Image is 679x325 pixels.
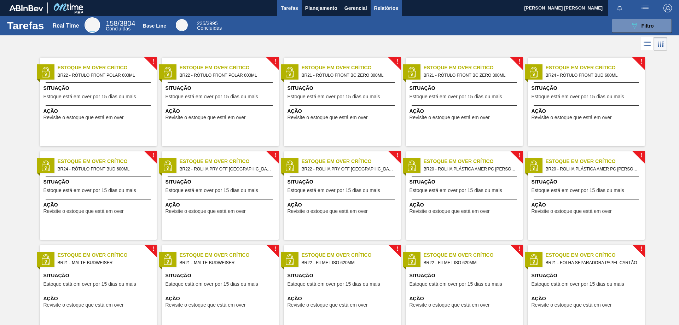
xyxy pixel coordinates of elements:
[288,94,380,99] span: Estoque está em over por 15 dias ou mais
[410,295,521,302] span: Ação
[654,37,667,51] div: Visão em Cards
[532,272,643,279] span: Situação
[40,254,51,265] img: status
[406,161,417,171] img: status
[410,108,521,115] span: Ação
[640,59,642,64] span: !
[9,5,43,11] img: TNhmsLtSVTkK8tSr43FrP2fwEKptu5GPRR3wAAAABJRU5ErkJggg==
[546,259,639,267] span: BR21 - FOLHA SEPARADORA PAPEL CARTÃO
[424,71,517,79] span: BR21 - RÓTULO FRONT BC ZERO 300ML
[396,153,398,158] span: !
[641,37,654,51] div: Visão em Lista
[532,115,612,120] span: Revisite o estoque que está em over
[640,246,642,252] span: !
[344,4,367,12] span: Gerencial
[396,246,398,252] span: !
[58,64,157,71] span: Estoque em Over Crítico
[58,259,151,267] span: BR21 - MALTE BUDWEISER
[410,209,490,214] span: Revisite o estoque que está em over
[528,161,539,171] img: status
[197,25,222,31] span: Concluídas
[166,302,246,308] span: Revisite o estoque que está em over
[43,295,155,302] span: Ação
[546,165,639,173] span: BR20 - ROLHA PLÁSTICA AMER PC SHORT
[288,115,368,120] span: Revisite o estoque que está em over
[43,85,155,92] span: Situação
[532,302,612,308] span: Revisite o estoque que está em over
[518,246,520,252] span: !
[106,19,117,27] span: 158
[532,85,643,92] span: Situação
[410,272,521,279] span: Situação
[106,19,135,27] span: / 3804
[288,282,380,287] span: Estoque está em over por 15 dias ou mais
[302,165,395,173] span: BR22 - ROLHA PRY OFF ANTARCTICA 300ML
[532,295,643,302] span: Ação
[288,302,368,308] span: Revisite o estoque que está em over
[43,188,136,193] span: Estoque está em over por 15 dias ou mais
[166,94,258,99] span: Estoque está em over por 15 dias ou mais
[197,21,222,30] div: Base Line
[612,19,672,33] button: Filtro
[43,94,136,99] span: Estoque está em over por 15 dias ou mais
[162,254,173,265] img: status
[180,64,279,71] span: Estoque em Over Crítico
[166,85,277,92] span: Situação
[546,64,645,71] span: Estoque em Over Crítico
[410,188,502,193] span: Estoque está em over por 15 dias ou mais
[532,209,612,214] span: Revisite o estoque que está em over
[424,259,517,267] span: BR22 - FILME LISO 620MM
[424,165,517,173] span: BR20 - ROLHA PLÁSTICA AMER PC SHORT
[410,94,502,99] span: Estoque está em over por 15 dias ou mais
[43,302,124,308] span: Revisite o estoque que está em over
[180,251,279,259] span: Estoque em Over Crítico
[302,158,401,165] span: Estoque em Over Crítico
[663,4,672,12] img: Logout
[532,282,624,287] span: Estoque está em over por 15 dias ou mais
[180,71,273,79] span: BR22 - RÓTULO FRONT POLAR 600ML
[642,23,654,29] span: Filtro
[43,115,124,120] span: Revisite o estoque que está em over
[406,254,417,265] img: status
[166,108,277,115] span: Ação
[302,64,401,71] span: Estoque em Over Crítico
[58,251,157,259] span: Estoque em Over Crítico
[532,178,643,186] span: Situação
[288,85,399,92] span: Situação
[7,22,44,30] h1: Tarefas
[43,201,155,209] span: Ação
[58,71,151,79] span: BR22 - RÓTULO FRONT POLAR 600ML
[302,71,395,79] span: BR21 - RÓTULO FRONT BC ZERO 300ML
[410,302,490,308] span: Revisite o estoque que está em over
[410,178,521,186] span: Situação
[608,3,631,13] button: Notificações
[180,259,273,267] span: BR21 - MALTE BUDWEISER
[162,67,173,77] img: status
[40,161,51,171] img: status
[288,108,399,115] span: Ação
[58,165,151,173] span: BR24 - RÓTULO FRONT BUD 600ML
[546,251,645,259] span: Estoque em Over Crítico
[288,295,399,302] span: Ação
[43,209,124,214] span: Revisite o estoque que está em over
[43,272,155,279] span: Situação
[528,254,539,265] img: status
[85,17,100,33] div: Real Time
[374,4,398,12] span: Relatórios
[197,21,217,26] span: / 3995
[106,26,130,31] span: Concluídas
[288,188,380,193] span: Estoque está em over por 15 dias ou mais
[143,23,166,29] div: Base Line
[162,161,173,171] img: status
[288,209,368,214] span: Revisite o estoque que está em over
[302,259,395,267] span: BR22 - FILME LISO 620MM
[52,23,79,29] div: Real Time
[546,71,639,79] span: BR24 - RÓTULO FRONT BUD 600ML
[532,94,624,99] span: Estoque está em over por 15 dias ou mais
[166,115,246,120] span: Revisite o estoque que está em over
[176,19,188,31] div: Base Line
[284,161,295,171] img: status
[152,246,154,252] span: !
[288,201,399,209] span: Ação
[302,251,401,259] span: Estoque em Over Crítico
